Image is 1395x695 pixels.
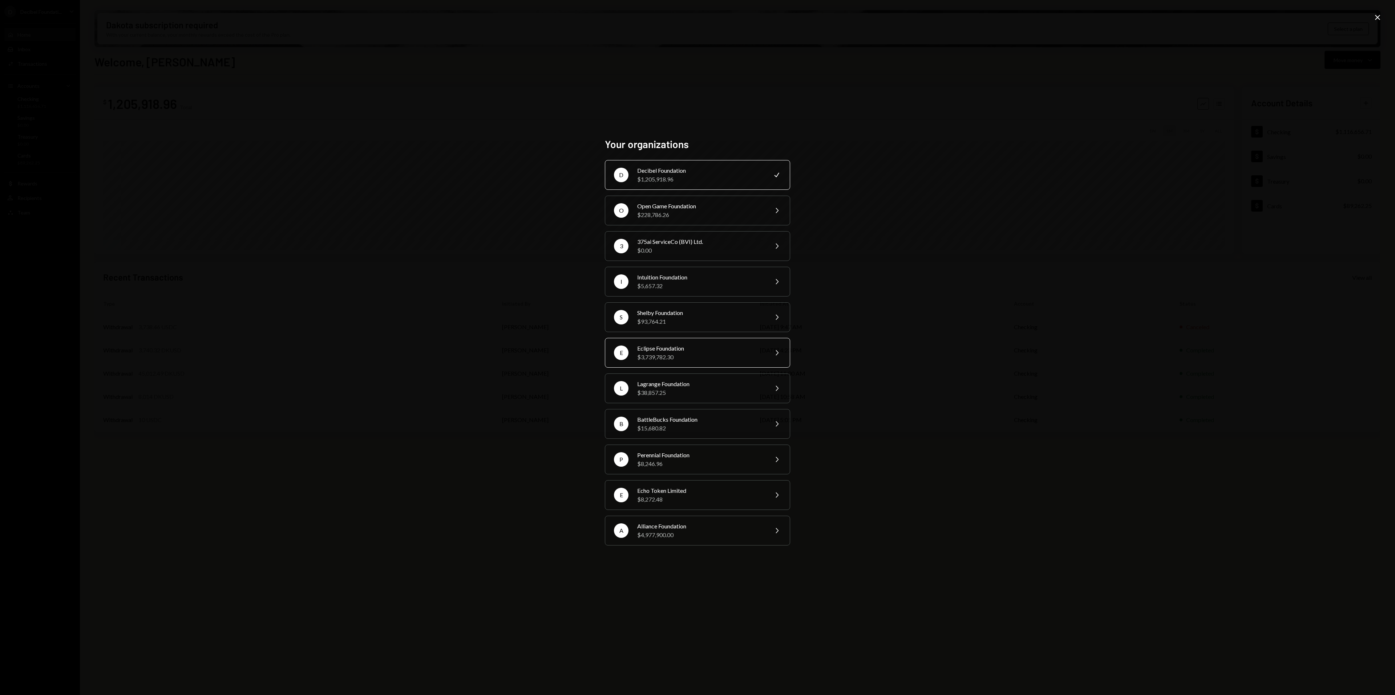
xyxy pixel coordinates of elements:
button: PPerennial Foundation$8,246.96 [605,445,790,474]
div: I [614,274,628,289]
div: $0.00 [637,246,764,255]
div: $8,246.96 [637,459,764,468]
div: $4,977,900.00 [637,531,764,539]
div: $8,272.48 [637,495,764,504]
div: E [614,488,628,502]
button: OOpen Game Foundation$228,786.26 [605,196,790,225]
div: $5,657.32 [637,282,764,290]
div: Lagrange Foundation [637,380,764,388]
div: S [614,310,628,324]
div: BattleBucks Foundation [637,415,764,424]
div: Decibel Foundation [637,166,764,175]
div: Shelby Foundation [637,308,764,317]
button: 3375ai ServiceCo (BVI) Ltd.$0.00 [605,231,790,261]
div: 375ai ServiceCo (BVI) Ltd. [637,237,764,246]
h2: Your organizations [605,137,790,151]
button: EEclipse Foundation$3,739,782.30 [605,338,790,368]
button: BBattleBucks Foundation$15,680.82 [605,409,790,439]
div: A [614,523,628,538]
div: $15,680.82 [637,424,764,433]
button: SShelby Foundation$93,764.21 [605,302,790,332]
div: Eclipse Foundation [637,344,764,353]
div: $1,205,918.96 [637,175,764,184]
div: P [614,452,628,467]
button: DDecibel Foundation$1,205,918.96 [605,160,790,190]
div: D [614,168,628,182]
div: B [614,417,628,431]
div: Perennial Foundation [637,451,764,459]
div: E [614,346,628,360]
button: EEcho Token Limited$8,272.48 [605,480,790,510]
div: $3,739,782.30 [637,353,764,361]
div: Echo Token Limited [637,486,764,495]
button: AAlliance Foundation$4,977,900.00 [605,516,790,545]
div: Open Game Foundation [637,202,764,210]
div: L [614,381,628,396]
div: O [614,203,628,218]
div: $38,857.25 [637,388,764,397]
button: IIntuition Foundation$5,657.32 [605,267,790,297]
div: $93,764.21 [637,317,764,326]
div: Alliance Foundation [637,522,764,531]
button: LLagrange Foundation$38,857.25 [605,373,790,403]
div: Intuition Foundation [637,273,764,282]
div: 3 [614,239,628,253]
div: $228,786.26 [637,210,764,219]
